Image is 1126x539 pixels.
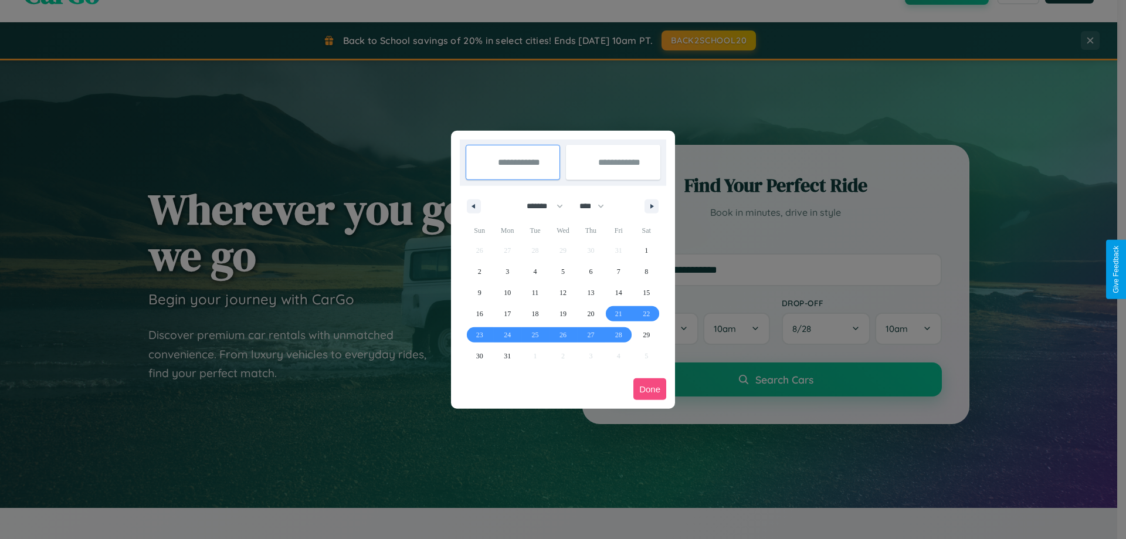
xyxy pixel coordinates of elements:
[532,282,539,303] span: 11
[506,261,509,282] span: 3
[493,261,521,282] button: 3
[478,261,481,282] span: 2
[605,303,632,324] button: 21
[559,303,567,324] span: 19
[645,240,648,261] span: 1
[493,221,521,240] span: Mon
[615,282,622,303] span: 14
[633,303,660,324] button: 22
[493,345,521,367] button: 31
[561,261,565,282] span: 5
[633,261,660,282] button: 8
[633,378,666,400] button: Done
[504,324,511,345] span: 24
[605,261,632,282] button: 7
[577,221,605,240] span: Thu
[532,303,539,324] span: 18
[466,221,493,240] span: Sun
[587,282,594,303] span: 13
[504,303,511,324] span: 17
[521,303,549,324] button: 18
[577,324,605,345] button: 27
[504,282,511,303] span: 10
[466,261,493,282] button: 2
[643,324,650,345] span: 29
[633,221,660,240] span: Sat
[617,261,620,282] span: 7
[605,282,632,303] button: 14
[615,303,622,324] span: 21
[577,282,605,303] button: 13
[643,303,650,324] span: 22
[559,282,567,303] span: 12
[493,282,521,303] button: 10
[549,221,576,240] span: Wed
[549,282,576,303] button: 12
[645,261,648,282] span: 8
[521,261,549,282] button: 4
[633,324,660,345] button: 29
[466,345,493,367] button: 30
[493,324,521,345] button: 24
[549,261,576,282] button: 5
[521,221,549,240] span: Tue
[559,324,567,345] span: 26
[521,324,549,345] button: 25
[534,261,537,282] span: 4
[466,303,493,324] button: 16
[643,282,650,303] span: 15
[1112,246,1120,293] div: Give Feedback
[532,324,539,345] span: 25
[478,282,481,303] span: 9
[587,303,594,324] span: 20
[549,324,576,345] button: 26
[549,303,576,324] button: 19
[466,282,493,303] button: 9
[504,345,511,367] span: 31
[605,221,632,240] span: Fri
[476,345,483,367] span: 30
[466,324,493,345] button: 23
[633,240,660,261] button: 1
[577,303,605,324] button: 20
[589,261,592,282] span: 6
[476,324,483,345] span: 23
[615,324,622,345] span: 28
[633,282,660,303] button: 15
[587,324,594,345] span: 27
[476,303,483,324] span: 16
[493,303,521,324] button: 17
[521,282,549,303] button: 11
[577,261,605,282] button: 6
[605,324,632,345] button: 28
